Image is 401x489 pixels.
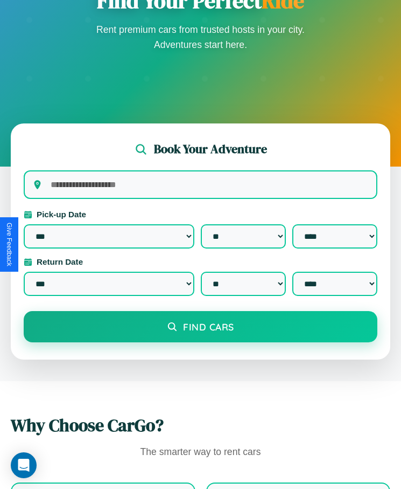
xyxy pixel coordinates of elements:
[93,22,308,52] p: Rent premium cars from trusted hosts in your city. Adventures start here.
[11,452,37,478] div: Open Intercom Messenger
[154,141,267,157] h2: Book Your Adventure
[11,414,390,437] h2: Why Choose CarGo?
[24,311,377,342] button: Find Cars
[11,444,390,461] p: The smarter way to rent cars
[24,210,377,219] label: Pick-up Date
[5,223,13,266] div: Give Feedback
[24,257,377,266] label: Return Date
